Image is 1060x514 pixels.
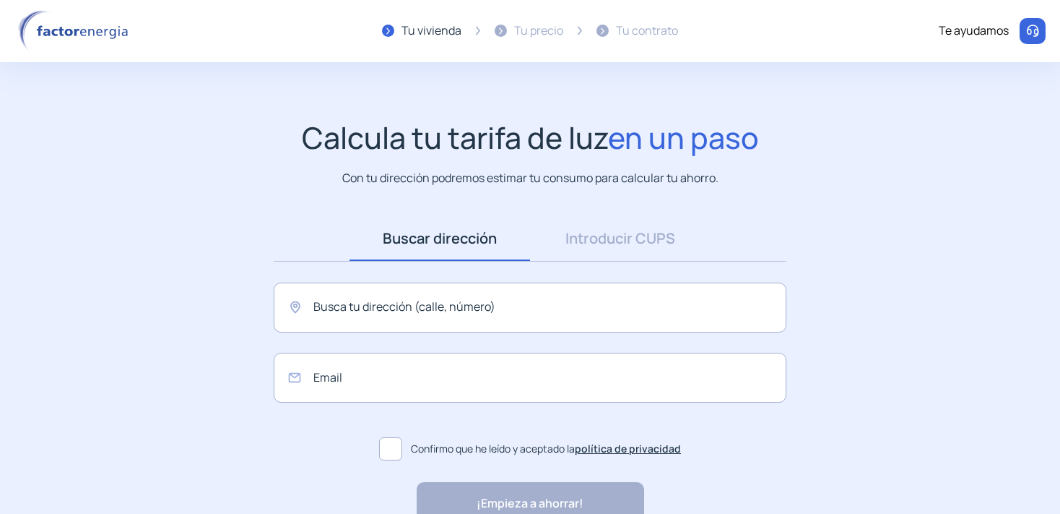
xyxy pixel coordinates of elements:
p: Con tu dirección podremos estimar tu consumo para calcular tu ahorro. [342,169,718,187]
img: llamar [1025,24,1040,38]
div: Te ayudamos [939,22,1009,40]
div: Tu contrato [616,22,678,40]
div: Tu vivienda [401,22,461,40]
img: logo factor [14,10,137,52]
h1: Calcula tu tarifa de luz [302,120,759,155]
a: política de privacidad [575,442,681,455]
a: Introducir CUPS [530,216,711,261]
span: Confirmo que he leído y aceptado la [411,441,681,457]
div: Tu precio [514,22,563,40]
a: Buscar dirección [349,216,530,261]
span: en un paso [608,117,759,158]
